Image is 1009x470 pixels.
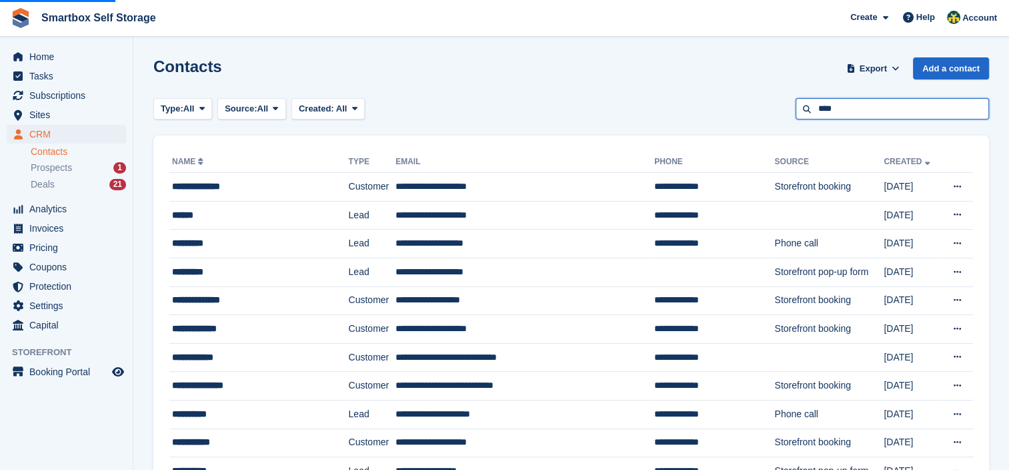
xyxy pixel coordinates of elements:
[884,173,940,202] td: [DATE]
[349,343,396,372] td: Customer
[31,162,72,174] span: Prospects
[349,315,396,344] td: Customer
[916,11,935,24] span: Help
[257,102,269,115] span: All
[11,8,31,28] img: stora-icon-8386f47178a22dfd0bd8f6a31ec36ba5ce8667c1dd55bd0f319d3a0aa187defe.svg
[844,57,902,79] button: Export
[7,363,126,381] a: menu
[153,98,212,120] button: Type: All
[29,86,109,105] span: Subscriptions
[29,200,109,218] span: Analytics
[884,429,940,457] td: [DATE]
[29,47,109,66] span: Home
[962,11,997,25] span: Account
[225,102,257,115] span: Source:
[7,105,126,124] a: menu
[29,316,109,334] span: Capital
[29,125,109,144] span: CRM
[31,161,126,175] a: Prospects 1
[7,316,126,334] a: menu
[31,178,126,192] a: Deals 21
[884,230,940,258] td: [DATE]
[884,315,940,344] td: [DATE]
[850,11,877,24] span: Create
[349,258,396,286] td: Lead
[913,57,989,79] a: Add a contact
[109,179,126,190] div: 21
[349,152,396,173] th: Type
[860,62,887,75] span: Export
[153,57,222,75] h1: Contacts
[884,286,940,315] td: [DATE]
[172,157,206,166] a: Name
[7,47,126,66] a: menu
[110,364,126,380] a: Preview store
[7,238,126,257] a: menu
[31,178,55,191] span: Deals
[884,258,940,286] td: [DATE]
[349,372,396,401] td: Customer
[29,105,109,124] span: Sites
[7,219,126,238] a: menu
[29,67,109,85] span: Tasks
[161,102,183,115] span: Type:
[7,258,126,276] a: menu
[395,152,654,173] th: Email
[774,429,884,457] td: Storefront booking
[29,258,109,276] span: Coupons
[774,400,884,429] td: Phone call
[7,67,126,85] a: menu
[29,296,109,315] span: Settings
[884,343,940,372] td: [DATE]
[774,230,884,258] td: Phone call
[349,400,396,429] td: Lead
[947,11,960,24] img: Faye Hammond
[774,152,884,173] th: Source
[299,103,334,113] span: Created:
[29,219,109,238] span: Invoices
[7,200,126,218] a: menu
[36,7,161,29] a: Smartbox Self Storage
[774,315,884,344] td: Storefront booking
[31,146,126,158] a: Contacts
[29,277,109,296] span: Protection
[349,286,396,315] td: Customer
[774,173,884,202] td: Storefront booking
[7,86,126,105] a: menu
[7,125,126,144] a: menu
[884,157,932,166] a: Created
[774,258,884,286] td: Storefront pop-up form
[336,103,347,113] span: All
[774,286,884,315] td: Storefront booking
[217,98,286,120] button: Source: All
[884,201,940,230] td: [DATE]
[349,201,396,230] td: Lead
[349,230,396,258] td: Lead
[654,152,774,173] th: Phone
[349,173,396,202] td: Customer
[774,372,884,401] td: Storefront booking
[884,400,940,429] td: [DATE]
[349,429,396,457] td: Customer
[29,363,109,381] span: Booking Portal
[7,296,126,315] a: menu
[884,372,940,401] td: [DATE]
[183,102,195,115] span: All
[113,162,126,174] div: 1
[29,238,109,257] span: Pricing
[7,277,126,296] a: menu
[12,346,133,359] span: Storefront
[291,98,365,120] button: Created: All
